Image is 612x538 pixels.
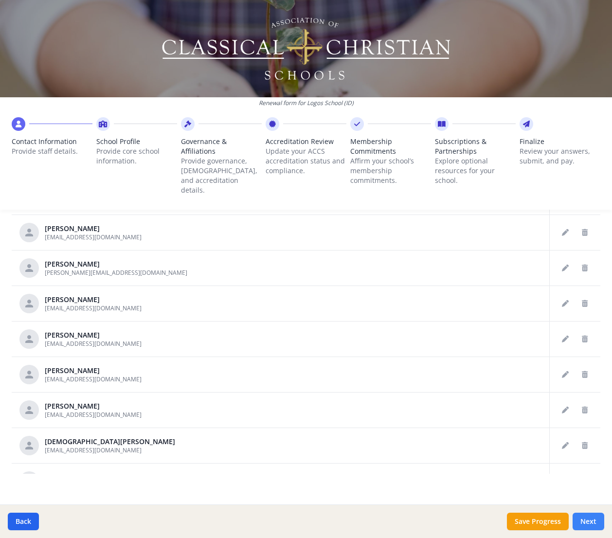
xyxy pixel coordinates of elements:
img: Logo [161,15,452,83]
span: Membership Commitments [350,137,431,156]
div: [PERSON_NAME] [45,295,142,305]
button: Delete staff [577,260,593,276]
button: Edit staff [558,473,573,489]
span: Contact Information [12,137,92,146]
span: [EMAIL_ADDRESS][DOMAIN_NAME] [45,304,142,312]
span: Governance & Affiliations [181,137,262,156]
span: [EMAIL_ADDRESS][DOMAIN_NAME] [45,446,142,454]
div: [PERSON_NAME] [45,259,187,269]
button: Edit staff [558,331,573,347]
button: Edit staff [558,367,573,382]
span: School Profile [96,137,177,146]
div: [DEMOGRAPHIC_DATA][PERSON_NAME] [45,437,175,447]
button: Save Progress [507,513,569,530]
button: Edit staff [558,402,573,418]
p: Provide governance, [DEMOGRAPHIC_DATA], and accreditation details. [181,156,262,195]
button: Delete staff [577,473,593,489]
button: Delete staff [577,296,593,311]
button: Back [8,513,39,530]
button: Delete staff [577,331,593,347]
span: [EMAIL_ADDRESS][DOMAIN_NAME] [45,375,142,383]
button: Delete staff [577,367,593,382]
p: Review your answers, submit, and pay. [520,146,600,166]
p: Provide core school information. [96,146,177,166]
div: [PERSON_NAME] [45,224,142,233]
div: [PERSON_NAME] [45,401,142,411]
span: [EMAIL_ADDRESS][DOMAIN_NAME] [45,340,142,348]
button: Delete staff [577,402,593,418]
p: Update your ACCS accreditation status and compliance. [266,146,346,176]
div: [PERSON_NAME] [45,330,142,340]
button: Edit staff [558,438,573,453]
span: [PERSON_NAME][EMAIL_ADDRESS][DOMAIN_NAME] [45,269,187,277]
button: Edit staff [558,225,573,240]
button: Next [573,513,604,530]
div: [PERSON_NAME] [45,366,142,376]
button: Delete staff [577,438,593,453]
span: Finalize [520,137,600,146]
span: [EMAIL_ADDRESS][DOMAIN_NAME] [45,411,142,419]
p: Explore optional resources for your school. [435,156,516,185]
span: Subscriptions & Partnerships [435,137,516,156]
button: Edit staff [558,260,573,276]
div: [PERSON_NAME] [45,472,142,482]
p: Provide staff details. [12,146,92,156]
p: Affirm your school’s membership commitments. [350,156,431,185]
span: [EMAIL_ADDRESS][DOMAIN_NAME] [45,233,142,241]
span: Accreditation Review [266,137,346,146]
button: Edit staff [558,296,573,311]
button: Delete staff [577,225,593,240]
